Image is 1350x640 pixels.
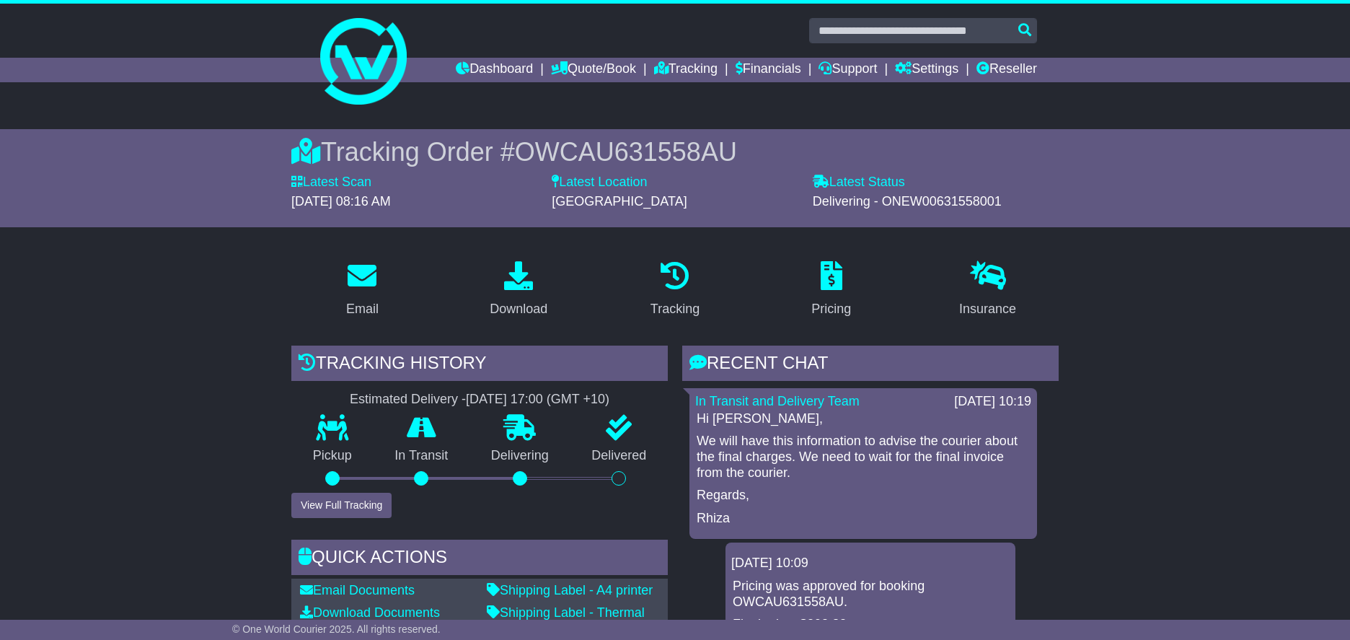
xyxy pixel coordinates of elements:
[480,256,557,324] a: Download
[959,299,1016,319] div: Insurance
[346,299,379,319] div: Email
[682,346,1059,385] div: RECENT CHAT
[733,617,1008,633] p: Final price: $393.83.
[950,256,1025,324] a: Insurance
[650,299,700,319] div: Tracking
[291,194,391,209] span: [DATE] 08:16 AM
[654,58,718,82] a: Tracking
[337,256,388,324] a: Email
[291,493,392,518] button: View Full Tracking
[291,540,668,579] div: Quick Actions
[291,136,1059,167] div: Tracking Order #
[551,58,636,82] a: Quote/Book
[819,58,877,82] a: Support
[733,579,1008,610] p: Pricing was approved for booking OWCAU631558AU.
[291,392,668,408] div: Estimated Delivery -
[487,583,653,597] a: Shipping Label - A4 printer
[695,394,860,408] a: In Transit and Delivery Team
[291,175,371,190] label: Latest Scan
[976,58,1037,82] a: Reseller
[552,175,647,190] label: Latest Location
[374,448,470,464] p: In Transit
[895,58,958,82] a: Settings
[552,194,687,209] span: [GEOGRAPHIC_DATA]
[641,256,709,324] a: Tracking
[697,411,1030,427] p: Hi [PERSON_NAME],
[469,448,570,464] p: Delivering
[291,346,668,385] div: Tracking history
[300,583,415,597] a: Email Documents
[813,194,1002,209] span: Delivering - ONEW00631558001
[300,605,440,620] a: Download Documents
[731,556,1010,571] div: [DATE] 10:09
[487,605,645,636] a: Shipping Label - Thermal printer
[736,58,801,82] a: Financials
[697,511,1030,527] p: Rhiza
[697,488,1030,504] p: Regards,
[232,623,441,635] span: © One World Courier 2025. All rights reserved.
[456,58,533,82] a: Dashboard
[490,299,547,319] div: Download
[697,434,1030,481] p: We will have this information to advise the courier about the final charges. We need to wait for ...
[954,394,1031,410] div: [DATE] 10:19
[515,137,737,167] span: OWCAU631558AU
[813,175,905,190] label: Latest Status
[466,392,609,408] div: [DATE] 17:00 (GMT +10)
[570,448,669,464] p: Delivered
[291,448,374,464] p: Pickup
[802,256,860,324] a: Pricing
[811,299,851,319] div: Pricing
